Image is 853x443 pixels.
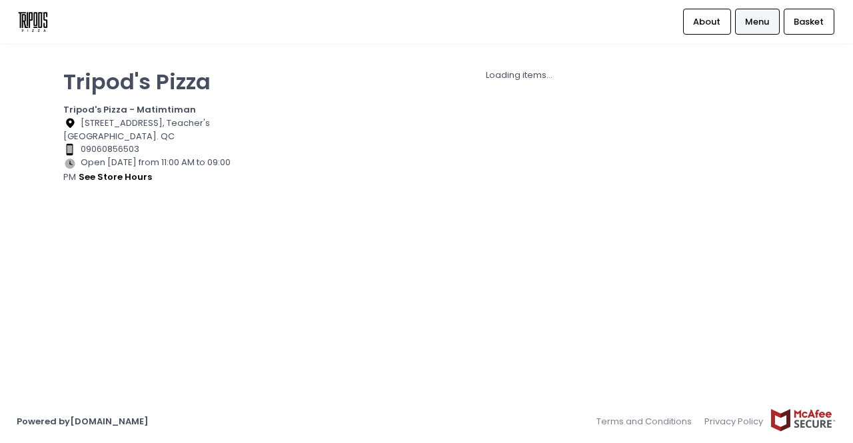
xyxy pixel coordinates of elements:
[78,170,153,185] button: see store hours
[17,415,149,428] a: Powered by[DOMAIN_NAME]
[698,408,770,434] a: Privacy Policy
[683,9,731,34] a: About
[63,156,233,184] div: Open [DATE] from 11:00 AM to 09:00 PM
[745,15,769,29] span: Menu
[693,15,720,29] span: About
[17,10,49,33] img: logo
[63,117,233,143] div: [STREET_ADDRESS], Teacher's [GEOGRAPHIC_DATA]. QC
[596,408,698,434] a: Terms and Conditions
[770,408,836,432] img: mcafee-secure
[794,15,824,29] span: Basket
[63,69,233,95] p: Tripod's Pizza
[249,69,790,82] div: Loading items...
[63,103,196,116] b: Tripod's Pizza - Matimtiman
[735,9,780,34] a: Menu
[63,143,233,156] div: 09060856503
